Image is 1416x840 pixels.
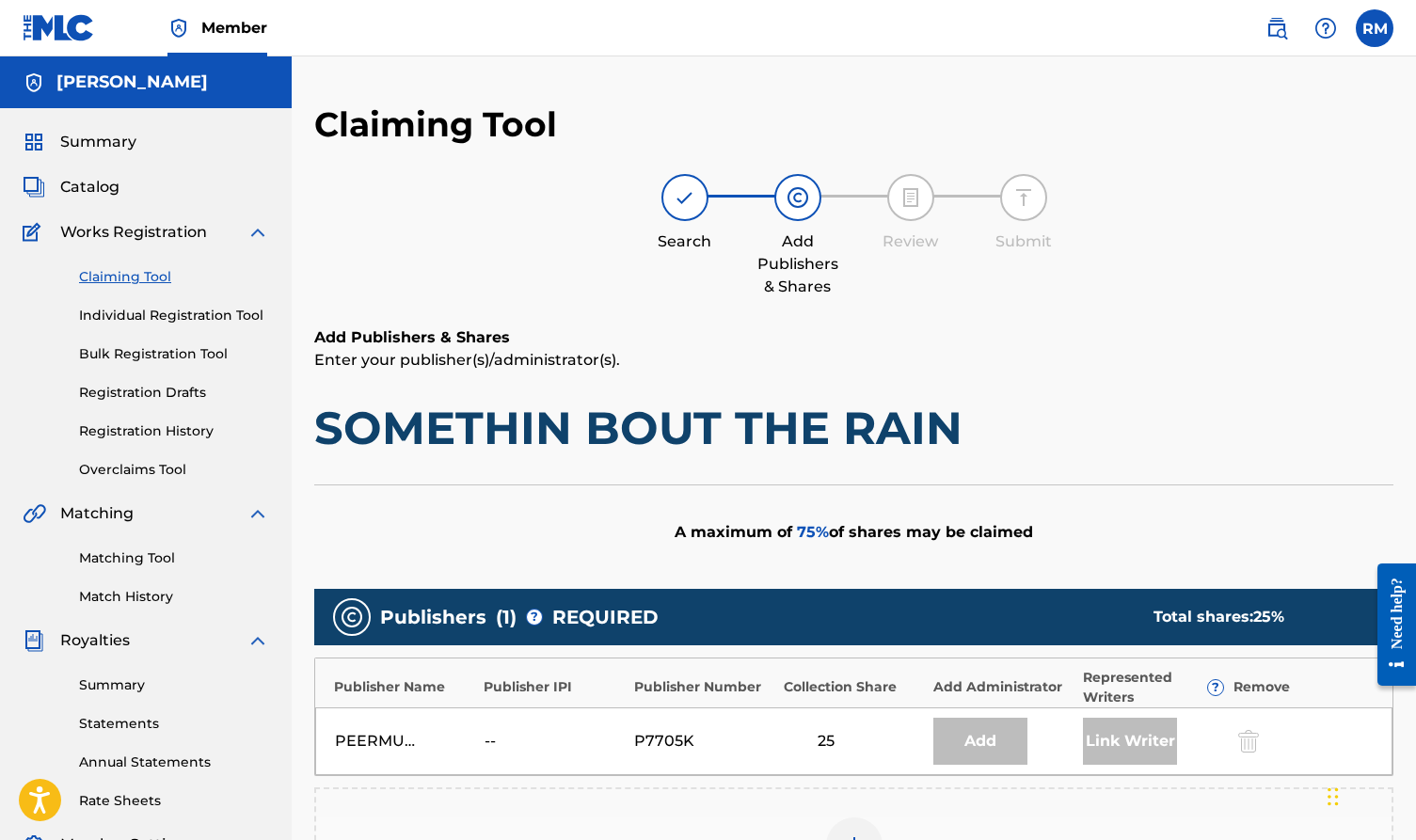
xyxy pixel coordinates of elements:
a: Summary [79,675,269,695]
span: 75 % [797,523,829,541]
div: Total shares: [1153,606,1356,628]
a: Individual Registration Tool [79,306,269,325]
h1: SOMETHIN BOUT THE RAIN [314,400,1393,456]
div: Help [1307,9,1344,47]
a: CatalogCatalog [23,176,119,198]
img: Catalog [23,176,45,198]
a: SummarySummary [23,131,136,153]
div: Publisher Name [334,677,474,697]
img: MLC Logo [23,14,95,41]
p: Enter your publisher(s)/administrator(s). [314,349,1393,372]
div: Collection Share [784,677,924,697]
div: Represented Writers [1083,668,1223,707]
div: Review [864,230,958,253]
div: Submit [977,230,1071,253]
img: expand [247,221,269,244]
span: Catalog [60,176,119,198]
img: Summary [23,131,45,153]
span: REQUIRED [552,603,659,631]
img: Top Rightsholder [167,17,190,40]
img: Matching [23,502,46,525]
a: Registration Drafts [79,383,269,403]
img: publishers [341,606,363,628]
iframe: Chat Widget [1322,750,1416,840]
span: Works Registration [60,221,207,244]
span: Member [201,17,267,39]
h5: Randall Bryce Mauldin [56,71,208,93]
div: User Menu [1356,9,1393,47]
span: Publishers [380,603,486,631]
span: Summary [60,131,136,153]
img: expand [247,502,269,525]
span: ( 1 ) [496,603,517,631]
div: Publisher Number [634,677,774,697]
span: ? [1208,680,1223,695]
img: step indicator icon for Submit [1012,186,1035,209]
img: Works Registration [23,221,47,244]
a: Match History [79,587,269,607]
span: Matching [60,502,134,525]
img: step indicator icon for Review [899,186,922,209]
span: 25 % [1253,608,1284,626]
h2: Claiming Tool [314,103,557,146]
a: Annual Statements [79,753,269,772]
img: Accounts [23,71,45,94]
a: Rate Sheets [79,791,269,811]
div: Publisher IPI [484,677,624,697]
a: Bulk Registration Tool [79,344,269,364]
div: Add Publishers & Shares [751,230,845,298]
img: step indicator icon for Search [674,186,696,209]
img: search [1265,17,1288,40]
div: A maximum of of shares may be claimed [314,484,1393,579]
h6: Add Publishers & Shares [314,326,1393,349]
span: Royalties [60,629,130,652]
a: Overclaims Tool [79,460,269,480]
span: ? [527,610,542,625]
div: Remove [1233,677,1374,697]
img: step indicator icon for Add Publishers & Shares [787,186,809,209]
div: Drag [1328,769,1339,825]
div: Add Administrator [933,677,1074,697]
a: Public Search [1258,9,1296,47]
iframe: Resource Center [1363,547,1416,703]
img: help [1314,17,1337,40]
a: Matching Tool [79,548,269,568]
img: expand [247,629,269,652]
img: Royalties [23,629,45,652]
a: Statements [79,714,269,734]
div: Search [638,230,732,253]
a: Registration History [79,421,269,441]
a: Claiming Tool [79,267,269,287]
